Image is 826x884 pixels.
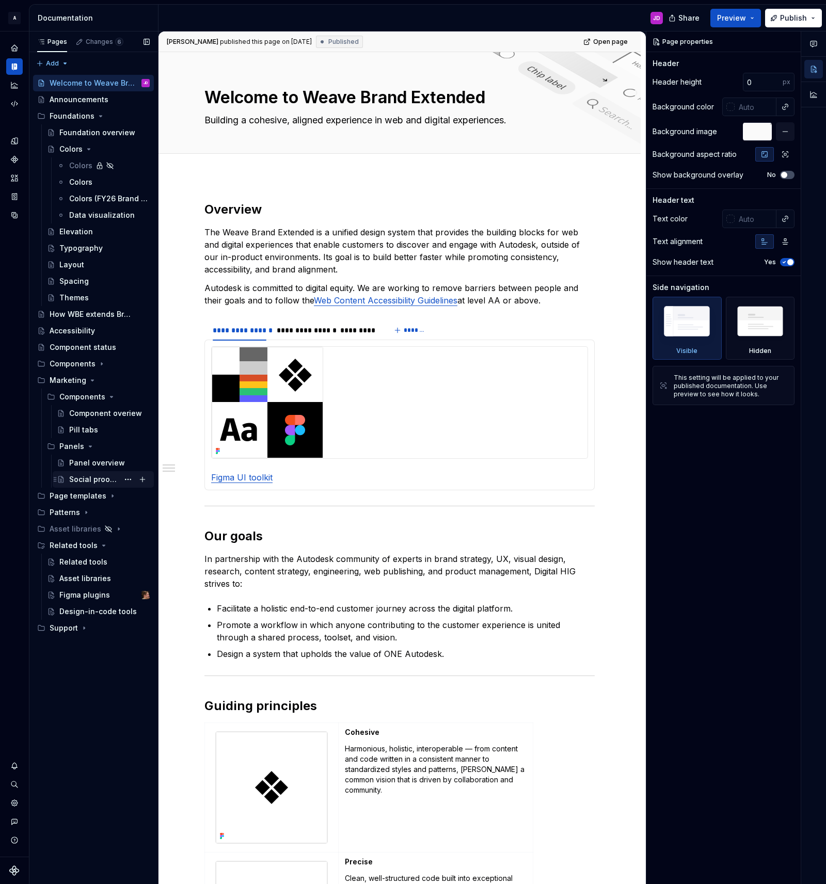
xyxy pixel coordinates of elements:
section-item: Figma UI toolkit [211,346,588,484]
div: Show header text [653,257,713,267]
a: Assets [6,170,23,186]
p: The Weave Brand Extended is a unified design system that provides the building blocks for web and... [204,226,595,276]
button: A [2,7,27,29]
div: Data visualization [69,210,135,220]
div: published this page on [DATE] [220,38,312,46]
a: Accessibility [33,323,154,339]
a: Web Content Accessibility Guidelines [314,295,457,306]
img: 0d80388f-12cc-4cc9-8813-074b37499d76.png [212,347,323,458]
a: Elevation [43,223,154,240]
div: Background color [653,102,714,112]
div: Announcements [50,94,108,105]
div: Patterns [50,507,80,518]
a: Asset libraries [43,570,154,587]
a: Pill tabs [53,422,154,438]
div: Components [43,389,154,405]
a: Analytics [6,77,23,93]
div: Pill tabs [69,425,98,435]
div: Design-in-code tools [59,606,137,617]
strong: Precise [345,857,373,866]
a: Code automation [6,95,23,112]
svg: Supernova Logo [9,865,20,876]
div: Background image [653,126,717,137]
div: Components [33,356,154,372]
div: Themes [59,293,89,303]
a: Announcements [33,91,154,108]
p: px [783,78,790,86]
div: JD [144,78,148,88]
a: Panel overview [53,455,154,471]
button: Notifications [6,758,23,774]
a: Figma UI toolkit [211,472,273,483]
a: Documentation [6,58,23,75]
div: Visible [676,347,697,355]
button: Publish [765,9,822,27]
a: Spacing [43,273,154,290]
div: Accessibility [50,326,95,336]
textarea: Building a cohesive, aligned experience in web and digital experiences. [202,112,593,128]
div: Search ⌘K [6,776,23,793]
div: Related tools [59,557,107,567]
div: Text alignment [653,236,703,247]
div: Colors [59,144,83,154]
div: Show background overlay [653,170,743,180]
span: 6 [115,38,123,46]
div: Elevation [59,227,93,237]
div: Design tokens [6,133,23,149]
a: How WBE extends Brand [33,306,154,323]
div: Related tools [50,540,98,551]
a: Storybook stories [6,188,23,205]
div: Colors (FY26 Brand refresh) [69,194,148,204]
div: Documentation [38,13,154,23]
div: Component overiew [69,408,142,419]
a: Themes [43,290,154,306]
div: Typography [59,243,103,253]
div: Page templates [50,491,106,501]
span: Preview [717,13,746,23]
span: [PERSON_NAME] [167,38,218,46]
div: Visible [653,297,722,360]
div: Colors [69,160,92,171]
button: Share [663,9,706,27]
div: Welcome to Weave Brand Extended [50,78,135,88]
a: Colors [43,141,154,157]
button: Contact support [6,813,23,830]
div: Patterns [33,504,154,521]
div: Hidden [749,347,771,355]
div: Spacing [59,276,89,286]
div: How WBE extends Brand [50,309,135,319]
a: Design-in-code tools [43,603,154,620]
div: Foundations [33,108,154,124]
a: Foundation overview [43,124,154,141]
a: Component status [33,339,154,356]
div: Asset libraries [50,524,101,534]
p: Facilitate a holistic end-to-end customer journey across the digital platform. [217,602,595,615]
span: Publish [780,13,807,23]
h2: Our goals [204,528,595,544]
p: Autodesk is committed to digital equity. We are working to remove barriers between people and the... [204,282,595,307]
a: Home [6,40,23,56]
a: Open page [580,35,632,49]
div: Figma plugins [59,590,110,600]
div: Foundation overview [59,127,135,138]
div: Panels [59,441,84,452]
div: Header [653,58,679,69]
div: Page tree [33,75,154,636]
button: Add [33,56,72,71]
span: Open page [593,38,628,46]
div: Page templates [33,488,154,504]
img: b253946e-354e-4a37-8bf8-b367411162c3.png [216,732,327,843]
a: Welcome to Weave Brand ExtendedJD [33,75,154,91]
span: Share [678,13,700,23]
input: Auto [735,98,776,116]
div: Background aspect ratio [653,149,737,159]
a: Components [6,151,23,168]
a: Social proof tabs [53,471,154,488]
strong: Cohesive [345,728,379,736]
div: Asset libraries [33,521,154,537]
div: A [8,12,21,24]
